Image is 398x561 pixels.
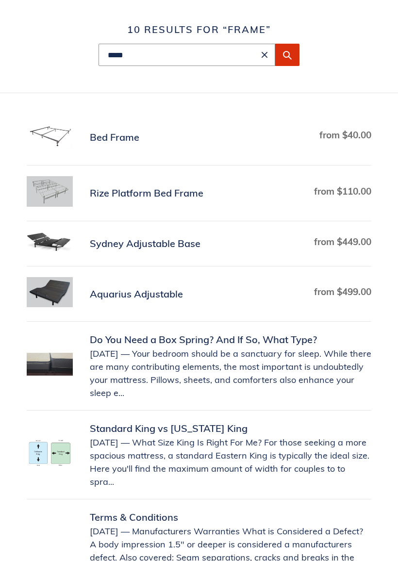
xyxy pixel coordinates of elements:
a: Aquarius Adjustable [27,277,371,311]
h1: 10 results for “frame” [27,24,371,35]
a: Sydney Adjustable Base [27,232,371,255]
button: Clear search term [259,49,270,61]
a: Rize Platform Bed Frame [27,176,371,211]
a: Bed Frame [27,120,371,154]
button: Submit [275,44,299,66]
input: Search [99,44,275,66]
